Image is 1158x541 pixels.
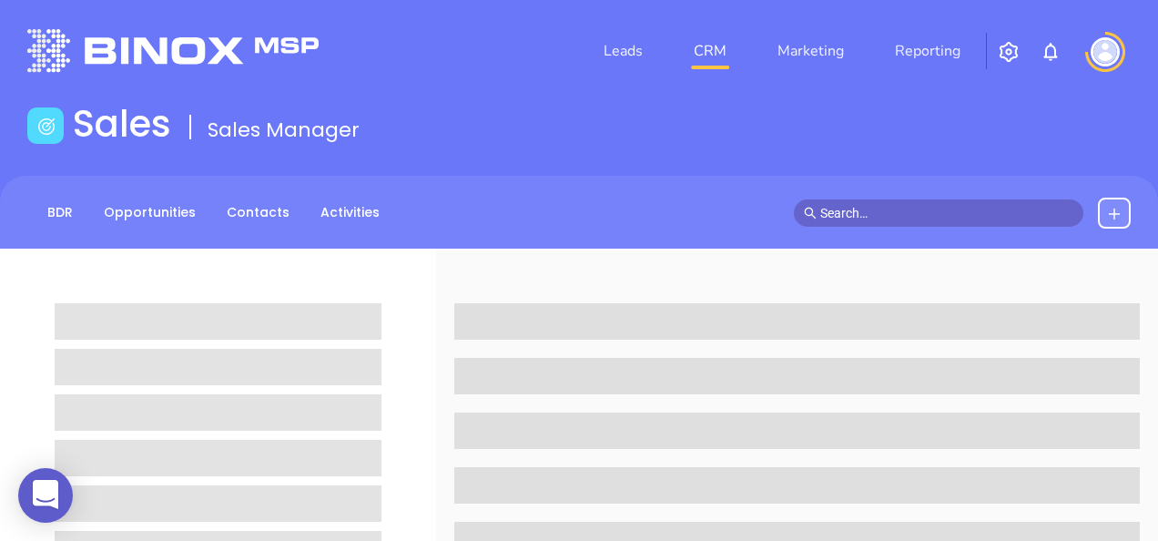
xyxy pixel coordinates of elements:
img: iconNotification [1040,41,1061,63]
a: Marketing [770,33,851,69]
img: logo [27,29,319,72]
img: user [1091,37,1120,66]
a: Reporting [888,33,968,69]
a: BDR [36,198,84,228]
span: search [804,207,817,219]
span: Sales Manager [208,116,360,144]
a: CRM [686,33,734,69]
a: Leads [596,33,650,69]
input: Search… [820,203,1073,223]
a: Activities [310,198,391,228]
a: Opportunities [93,198,207,228]
h1: Sales [73,102,171,146]
a: Contacts [216,198,300,228]
img: iconSetting [998,41,1020,63]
